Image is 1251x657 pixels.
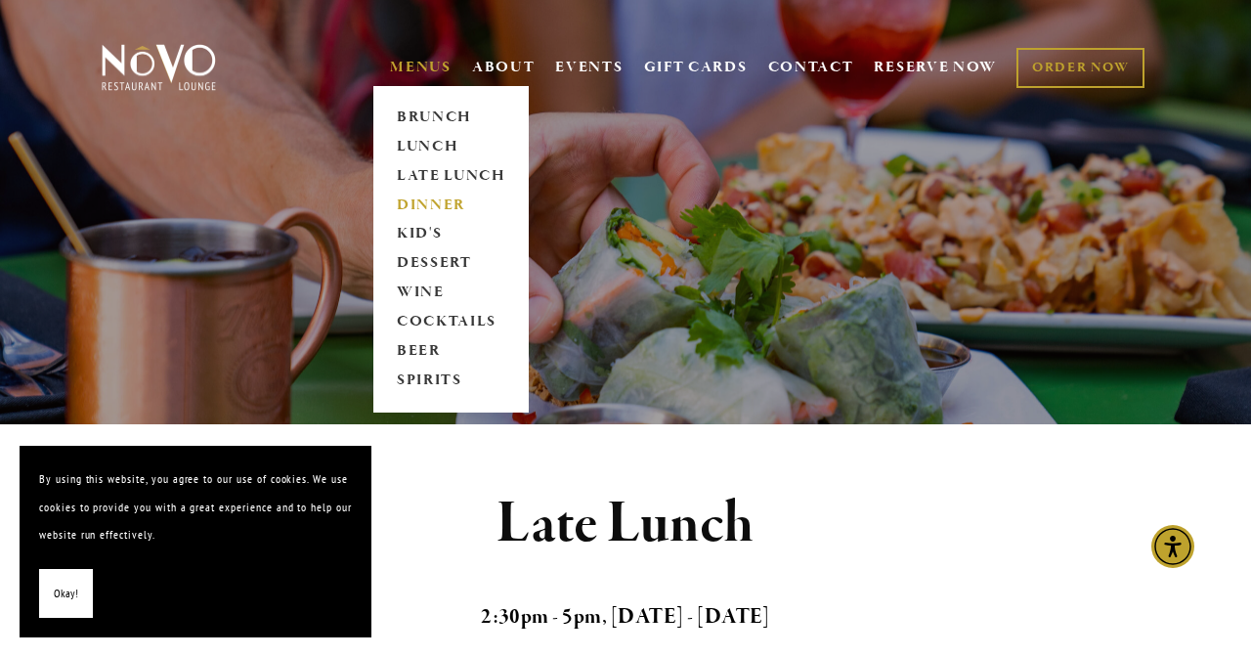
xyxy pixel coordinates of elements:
[390,249,512,279] a: DESSERT
[390,58,452,77] a: MENUS
[20,446,371,637] section: Cookie banner
[54,580,78,608] span: Okay!
[390,161,512,191] a: LATE LUNCH
[39,569,93,619] button: Okay!
[390,279,512,308] a: WINE
[390,367,512,396] a: SPIRITS
[390,220,512,249] a: KID'S
[390,191,512,220] a: DINNER
[496,487,755,561] strong: Late Lunch
[98,43,220,92] img: Novo Restaurant &amp; Lounge
[1016,48,1144,88] a: ORDER NOW
[390,132,512,161] a: LUNCH
[874,49,997,86] a: RESERVE NOW
[768,49,854,86] a: CONTACT
[481,603,770,631] strong: 2:30pm - 5pm, [DATE] - [DATE]
[390,103,512,132] a: BRUNCH
[644,49,748,86] a: GIFT CARDS
[390,337,512,367] a: BEER
[390,308,512,337] a: COCKTAILS
[472,58,536,77] a: ABOUT
[555,58,623,77] a: EVENTS
[1151,525,1194,568] div: Accessibility Menu
[39,465,352,549] p: By using this website, you agree to our use of cookies. We use cookies to provide you with a grea...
